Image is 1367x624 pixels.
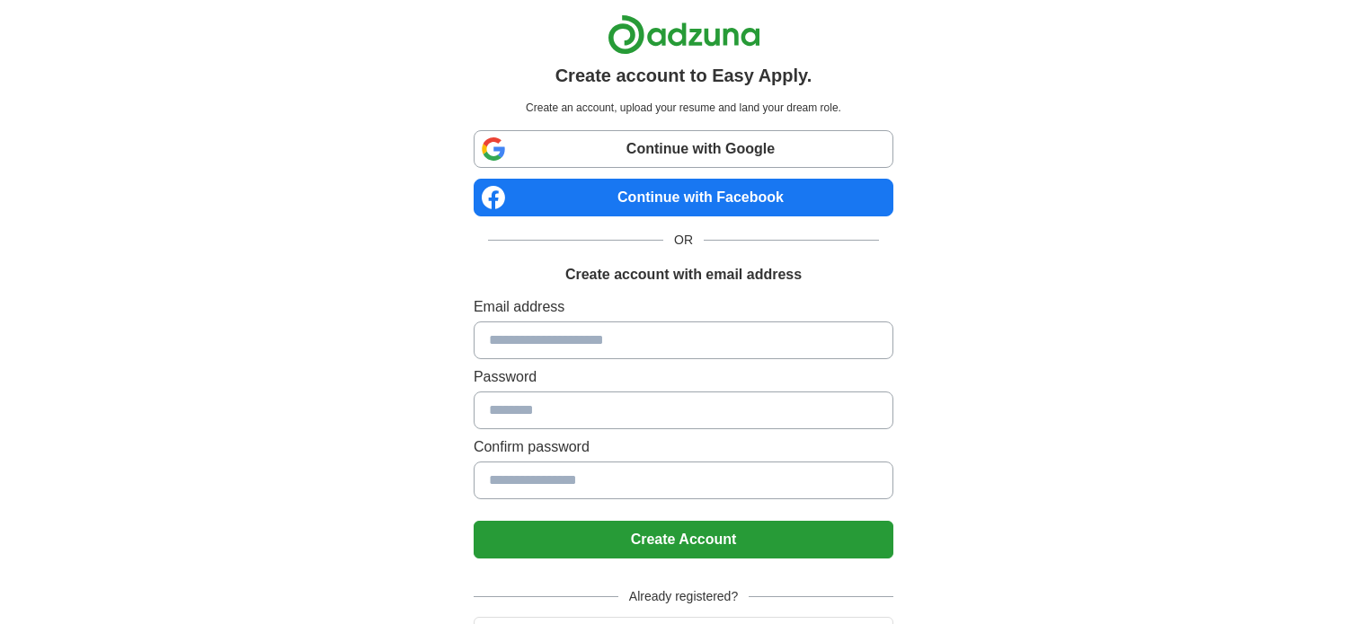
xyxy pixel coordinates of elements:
button: Create Account [474,521,893,558]
img: Adzuna logo [608,14,760,55]
p: Create an account, upload your resume and land your dream role. [477,100,890,116]
label: Confirm password [474,436,893,458]
label: Email address [474,296,893,318]
span: OR [663,231,704,250]
span: Already registered? [618,587,749,606]
a: Continue with Google [474,130,893,168]
h1: Create account with email address [565,264,802,286]
h1: Create account to Easy Apply. [555,62,812,89]
a: Continue with Facebook [474,179,893,216]
label: Password [474,366,893,388]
